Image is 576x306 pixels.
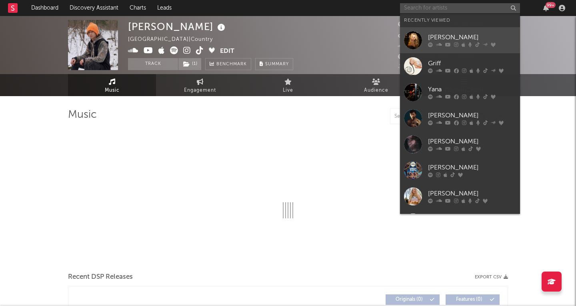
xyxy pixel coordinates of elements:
[105,86,120,95] span: Music
[216,60,247,69] span: Benchmark
[404,16,516,25] div: Recently Viewed
[400,105,520,131] a: [PERSON_NAME]
[400,209,520,236] a: [PERSON_NAME]
[68,74,156,96] a: Music
[400,183,520,209] a: [PERSON_NAME]
[546,2,556,8] div: 99 +
[400,157,520,183] a: [PERSON_NAME]
[543,5,549,11] button: 99+
[400,3,520,13] input: Search for artists
[398,33,430,38] span: 468,400
[332,74,420,96] a: Audience
[205,58,251,70] a: Benchmark
[428,59,516,68] div: Griff
[68,272,133,282] span: Recent DSP Releases
[390,113,475,120] input: Search by song name or URL
[400,79,520,105] a: Yana
[391,297,428,302] span: Originals ( 0 )
[283,86,293,95] span: Live
[428,85,516,95] div: Yana
[446,294,500,305] button: Features(0)
[255,58,293,70] button: Summary
[398,64,445,69] span: Jump Score: 47.3
[428,111,516,121] div: [PERSON_NAME]
[156,74,244,96] a: Engagement
[428,163,516,173] div: [PERSON_NAME]
[428,189,516,199] div: [PERSON_NAME]
[451,297,488,302] span: Features ( 0 )
[220,46,234,56] button: Edit
[364,86,388,95] span: Audience
[265,62,289,66] span: Summary
[184,86,216,95] span: Engagement
[178,58,201,70] button: (1)
[398,44,418,49] span: 439
[428,33,516,42] div: [PERSON_NAME]
[475,275,508,280] button: Export CSV
[244,74,332,96] a: Live
[428,137,516,147] div: [PERSON_NAME]
[398,22,426,27] span: 44,203
[400,27,520,53] a: [PERSON_NAME]
[386,294,440,305] button: Originals(0)
[400,53,520,79] a: Griff
[400,131,520,157] a: [PERSON_NAME]
[128,35,222,44] div: [GEOGRAPHIC_DATA] | Country
[178,58,202,70] span: ( 1 )
[128,20,227,33] div: [PERSON_NAME]
[398,54,475,60] span: 88,278 Monthly Listeners
[128,58,178,70] button: Track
